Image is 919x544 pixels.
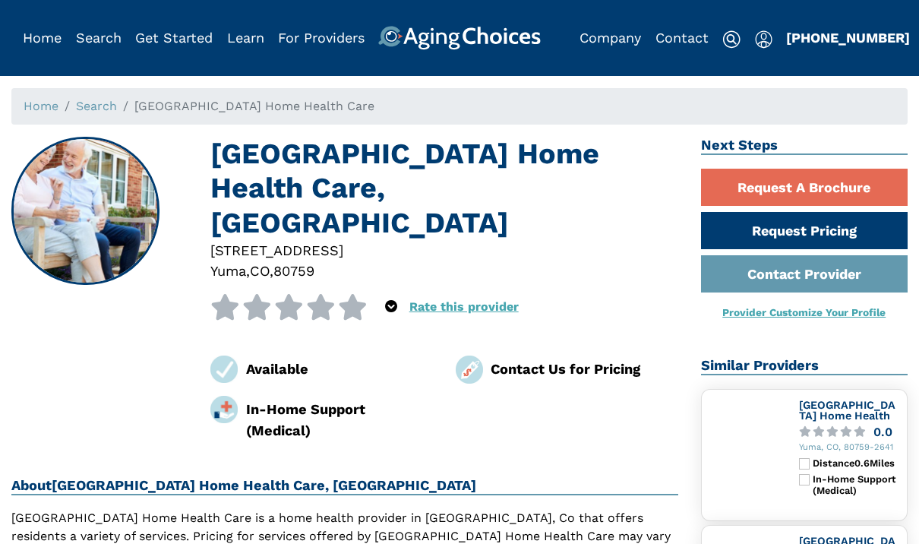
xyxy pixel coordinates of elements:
div: 80759 [273,261,314,281]
div: [STREET_ADDRESS] [210,240,678,261]
span: , [270,263,273,279]
span: [GEOGRAPHIC_DATA] Home Health Care [134,99,374,113]
div: Yuma, CO, 80759-2641 [799,443,902,453]
div: 0.0 [873,426,892,438]
a: Contact Provider [701,255,908,293]
img: Yuma District Hospital Home Health Care, Yuma CO [13,138,159,284]
div: Available [246,359,433,379]
h2: Similar Providers [701,357,908,375]
a: Get Started [135,30,213,46]
a: Learn [227,30,264,46]
div: Distance 0.6 Miles [813,458,901,469]
div: Popover trigger [76,26,122,50]
img: AgingChoices [378,26,541,50]
a: [GEOGRAPHIC_DATA] Home Health [799,399,895,422]
nav: breadcrumb [11,88,908,125]
h2: Next Steps [701,137,908,155]
h2: About [GEOGRAPHIC_DATA] Home Health Care, [GEOGRAPHIC_DATA] [11,477,678,495]
div: Popover trigger [385,294,397,320]
div: In-Home Support (Medical) [813,474,901,496]
div: Contact Us for Pricing [491,359,677,379]
a: Home [24,99,58,113]
a: [PHONE_NUMBER] [786,30,910,46]
a: For Providers [278,30,365,46]
span: CO [250,263,270,279]
a: Contact [655,30,709,46]
h1: [GEOGRAPHIC_DATA] Home Health Care, [GEOGRAPHIC_DATA] [210,137,678,240]
a: Company [580,30,641,46]
a: Search [76,30,122,46]
span: , [246,263,250,279]
span: Yuma [210,263,246,279]
img: user-icon.svg [755,30,772,49]
a: Search [76,99,117,113]
div: Popover trigger [755,26,772,50]
img: search-icon.svg [722,30,741,49]
div: In-Home Support (Medical) [246,399,433,441]
a: Request A Brochure [701,169,908,206]
a: Request Pricing [701,212,908,249]
a: 0.0 [799,426,902,438]
a: Rate this provider [409,299,519,314]
a: Provider Customize Your Profile [722,306,886,318]
a: Home [23,30,62,46]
